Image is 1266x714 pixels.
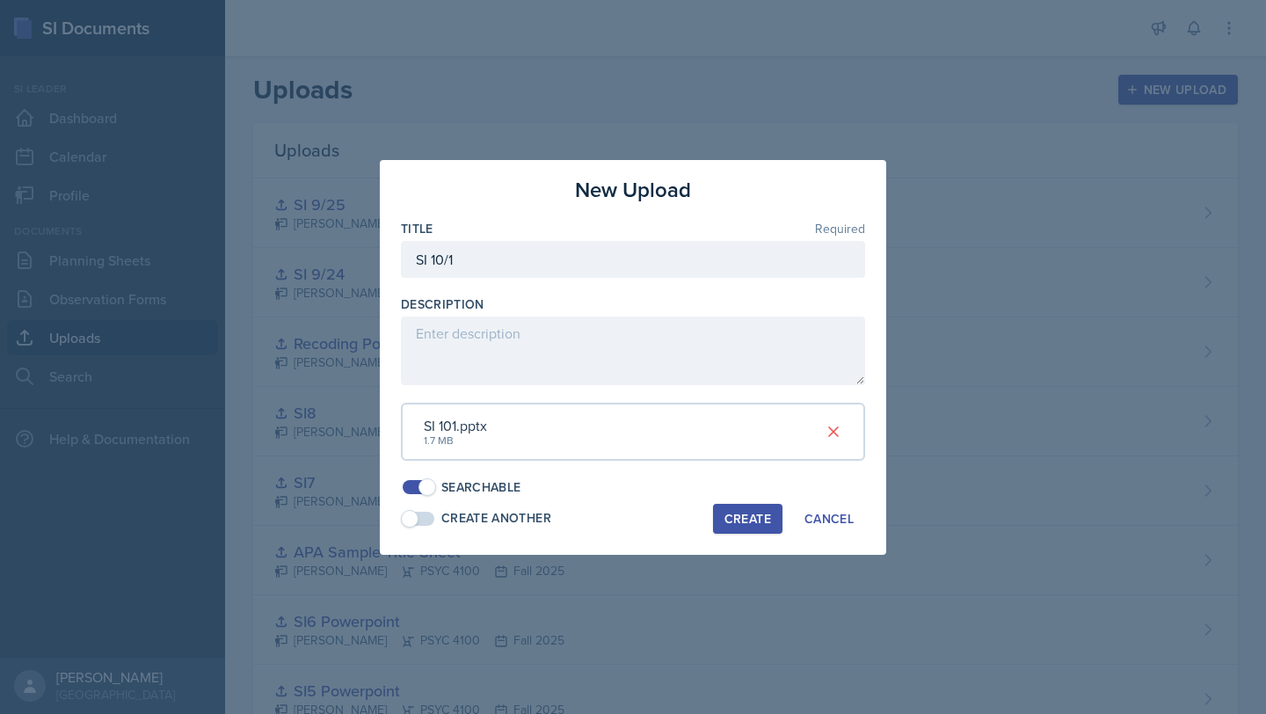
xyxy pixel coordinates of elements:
div: Create [724,512,771,526]
div: Cancel [804,512,854,526]
input: Enter title [401,241,865,278]
div: SI 101.pptx [424,415,487,436]
div: Searchable [441,478,521,497]
button: Cancel [793,504,865,534]
span: Required [815,222,865,235]
label: Title [401,220,433,237]
button: Create [713,504,782,534]
div: Create Another [441,509,551,528]
h3: New Upload [575,174,691,206]
label: Description [401,295,484,313]
div: 1.7 MB [424,433,487,448]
